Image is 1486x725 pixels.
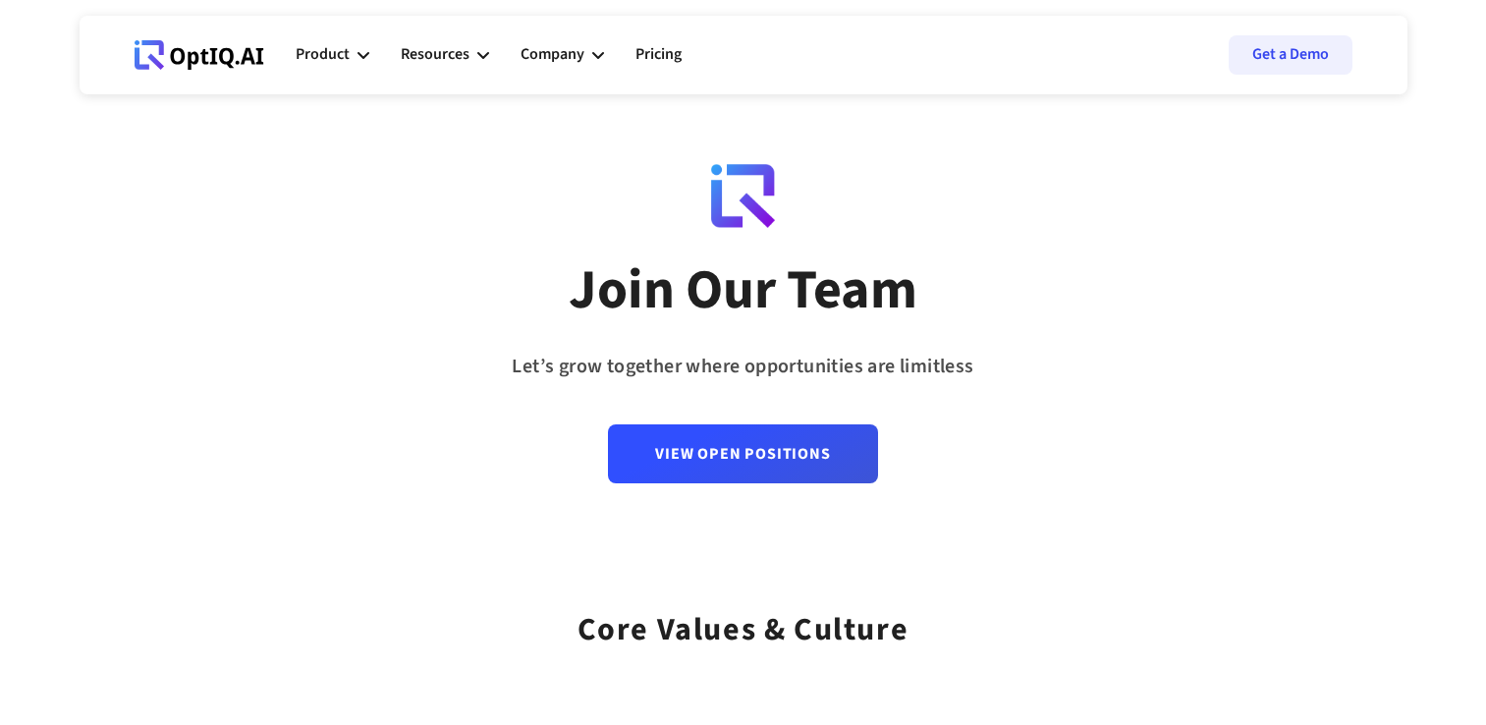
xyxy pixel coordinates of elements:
div: Company [521,26,604,84]
div: Webflow Homepage [135,69,136,70]
div: Product [296,26,369,84]
div: Join Our Team [569,256,917,325]
div: Core values & Culture [578,586,909,655]
div: Resources [401,26,489,84]
a: View Open Positions [608,424,877,483]
a: Get a Demo [1229,35,1352,75]
div: Resources [401,41,469,68]
a: Webflow Homepage [135,26,264,84]
div: Let’s grow together where opportunities are limitless [512,349,973,385]
div: Product [296,41,350,68]
div: Company [521,41,584,68]
a: Pricing [635,26,682,84]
